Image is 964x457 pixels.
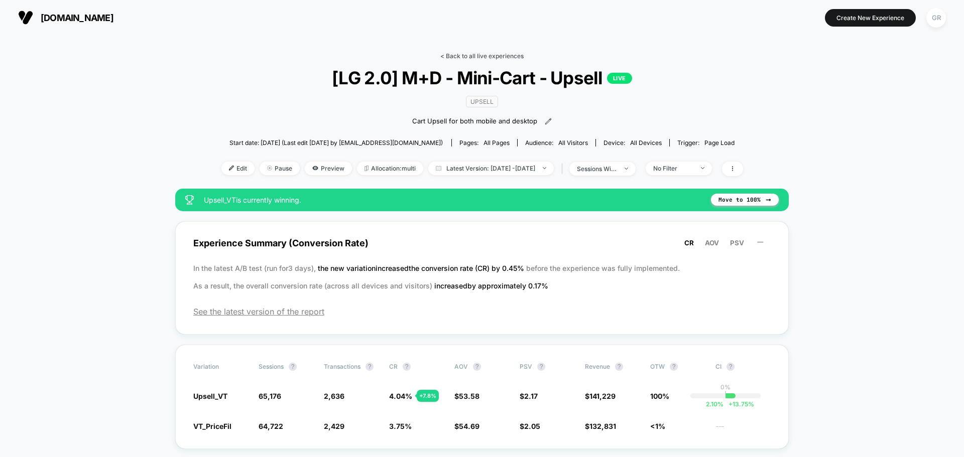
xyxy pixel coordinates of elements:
button: PSV [727,238,747,247]
button: ? [289,363,297,371]
span: $ [520,392,538,400]
span: 2.10 % [706,400,724,408]
img: edit [229,166,234,171]
span: | [559,162,569,176]
img: rebalance [365,166,369,171]
span: Page Load [704,139,735,146]
span: Device: [595,139,669,146]
span: $ [585,392,616,400]
span: $ [520,422,540,430]
span: Upsell [466,96,498,107]
span: [DOMAIN_NAME] [41,13,113,23]
span: Latest Version: [DATE] - [DATE] [428,162,554,175]
span: PSV [520,363,532,370]
span: PSV [730,239,744,247]
span: Preview [305,162,352,175]
span: --- [715,423,771,431]
span: 132,831 [589,422,616,430]
span: 64,722 [259,422,283,430]
span: 65,176 [259,392,281,400]
img: end [543,167,546,169]
span: all devices [630,139,662,146]
span: All Visitors [558,139,588,146]
span: 3.75 % [389,422,412,430]
button: GR [923,8,949,28]
button: ? [473,363,481,371]
div: No Filter [653,165,693,172]
span: Variation [193,363,249,371]
span: 141,229 [589,392,616,400]
button: CR [681,238,697,247]
div: Audience: [525,139,588,146]
span: all pages [484,139,510,146]
button: Move to 100% [711,194,779,206]
p: | [725,391,727,398]
img: end [625,168,628,170]
button: [DOMAIN_NAME] [15,10,116,26]
span: Allocation: multi [357,162,423,175]
span: 13.75 % [724,400,754,408]
span: 2.05 [524,422,540,430]
button: ? [366,363,374,371]
button: Create New Experience [825,9,916,27]
span: Upsell_VT [193,392,227,400]
span: 53.58 [459,392,479,400]
span: OTW [650,363,705,371]
span: Edit [221,162,255,175]
span: $ [454,422,479,430]
span: <1% [650,422,665,430]
span: 100% [650,392,669,400]
div: sessions with impression [577,165,617,173]
button: ? [615,363,623,371]
img: calendar [436,166,441,171]
div: Trigger: [677,139,735,146]
span: Transactions [324,363,360,370]
span: VT_PriceFil [193,422,231,430]
span: $ [585,422,616,430]
span: 54.69 [459,422,479,430]
img: end [701,167,704,169]
div: + 7.8 % [417,390,439,402]
span: Experience Summary (Conversion Rate) [193,232,771,254]
p: 0% [720,383,731,391]
button: AOV [702,238,722,247]
span: the new variation increased the conversion rate (CR) by 0.45 % [318,264,526,272]
span: See the latest version of the report [193,307,771,317]
span: CR [684,239,694,247]
button: ? [537,363,545,371]
button: ? [403,363,411,371]
span: Revenue [585,363,610,370]
img: Visually logo [18,10,33,25]
a: < Back to all live experiences [440,52,524,60]
span: Pause [260,162,300,175]
span: CR [389,363,398,370]
button: ? [727,363,735,371]
span: Cart Upsell for both mobile and desktop [412,116,537,126]
img: end [267,166,272,171]
span: [LG 2.0] M+D - Mini-Cart - Upsell [247,67,716,88]
span: $ [454,392,479,400]
span: 4.04 % [389,392,412,400]
img: success_star [185,195,194,205]
div: GR [926,8,946,28]
span: increased by approximately 0.17 % [434,281,548,290]
span: 2,429 [324,422,344,430]
p: LIVE [607,73,632,84]
span: CI [715,363,771,371]
span: Start date: [DATE] (Last edit [DATE] by [EMAIL_ADDRESS][DOMAIN_NAME]) [229,139,443,146]
div: Pages: [459,139,510,146]
span: + [729,400,733,408]
p: In the latest A/B test (run for 3 days), before the experience was fully implemented. As a result... [193,259,771,294]
span: AOV [705,239,719,247]
button: ? [670,363,678,371]
span: Upsell_VT is currently winning. [204,196,701,204]
span: AOV [454,363,468,370]
span: Sessions [259,363,284,370]
span: 2.17 [524,392,538,400]
span: 2,636 [324,392,344,400]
